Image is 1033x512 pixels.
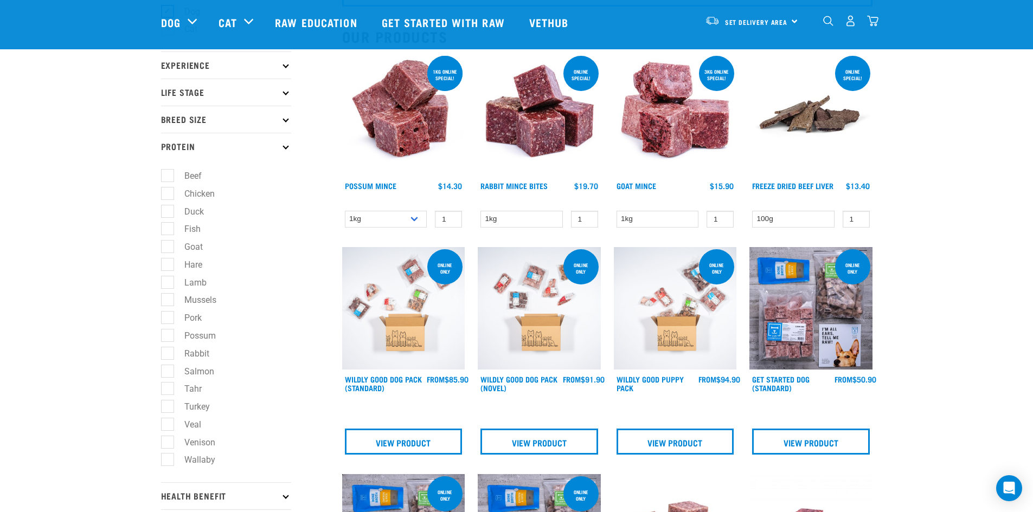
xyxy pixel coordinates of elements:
img: home-icon@2x.png [867,15,878,27]
div: 3kg online special! [699,63,734,86]
input: 1 [435,211,462,228]
div: Online Only [427,257,463,280]
div: Online Only [563,257,599,280]
a: Dog [161,14,181,30]
label: Lamb [167,276,211,289]
input: 1 [707,211,734,228]
div: $50.90 [835,375,876,384]
label: Chicken [167,187,219,200]
label: Pork [167,311,206,325]
a: Wildly Good Dog Pack (Standard) [345,377,422,390]
img: Dog Novel 0 2sec [478,247,601,370]
div: $19.70 [574,182,598,190]
a: Vethub [518,1,582,44]
label: Turkey [167,400,214,413]
div: $13.40 [846,182,870,190]
a: View Product [617,429,734,455]
img: user.png [845,15,856,27]
a: Possum Mince [345,184,396,187]
span: Set Delivery Area [725,20,788,24]
a: Cat [219,14,237,30]
img: Stack Of Freeze Dried Beef Liver For Pets [749,54,872,177]
label: Possum [167,329,220,342]
label: Veal [167,418,206,431]
span: FROM [835,377,852,381]
label: Hare [167,258,207,271]
a: Rabbit Mince Bites [480,184,548,187]
img: Dog 0 2sec [342,247,465,370]
p: Protein [161,133,291,160]
label: Venison [167,436,220,449]
div: ONLINE SPECIAL! [835,63,870,86]
img: 1102 Possum Mince 01 [342,54,465,177]
div: $94.90 [698,375,740,384]
div: ONLINE SPECIAL! [563,63,599,86]
a: View Product [752,429,870,455]
label: Salmon [167,365,219,378]
a: Goat Mince [617,184,656,187]
a: Wildly Good Puppy Pack [617,377,684,390]
a: Get Started Dog (Standard) [752,377,810,390]
div: online only [427,484,463,507]
a: Freeze Dried Beef Liver [752,184,833,187]
img: home-icon-1@2x.png [823,16,833,26]
label: Wallaby [167,453,220,466]
img: NSP Dog Standard Update [749,247,872,370]
input: 1 [571,211,598,228]
label: Tahr [167,382,206,396]
div: 1kg online special! [427,63,463,86]
p: Breed Size [161,106,291,133]
p: Experience [161,51,291,79]
a: Raw Education [264,1,370,44]
div: Online Only [699,257,734,280]
span: FROM [427,377,445,381]
div: $91.90 [563,375,605,384]
a: Get started with Raw [371,1,518,44]
div: online only [835,257,870,280]
img: 1077 Wild Goat Mince 01 [614,54,737,177]
label: Fish [167,222,205,236]
label: Duck [167,205,208,218]
div: $14.30 [438,182,462,190]
span: FROM [698,377,716,381]
div: Open Intercom Messenger [996,475,1022,501]
label: Mussels [167,293,221,307]
img: van-moving.png [705,16,720,25]
input: 1 [843,211,870,228]
div: $15.90 [710,182,734,190]
div: $85.90 [427,375,469,384]
p: Life Stage [161,79,291,106]
label: Rabbit [167,347,214,360]
span: FROM [563,377,581,381]
a: Wildly Good Dog Pack (Novel) [480,377,557,390]
p: Health Benefit [161,482,291,509]
img: Puppy 0 2sec [614,247,737,370]
a: View Product [345,429,463,455]
div: online only [563,484,599,507]
a: View Product [480,429,598,455]
img: Whole Minced Rabbit Cubes 01 [478,54,601,177]
label: Goat [167,240,207,254]
label: Beef [167,169,206,183]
